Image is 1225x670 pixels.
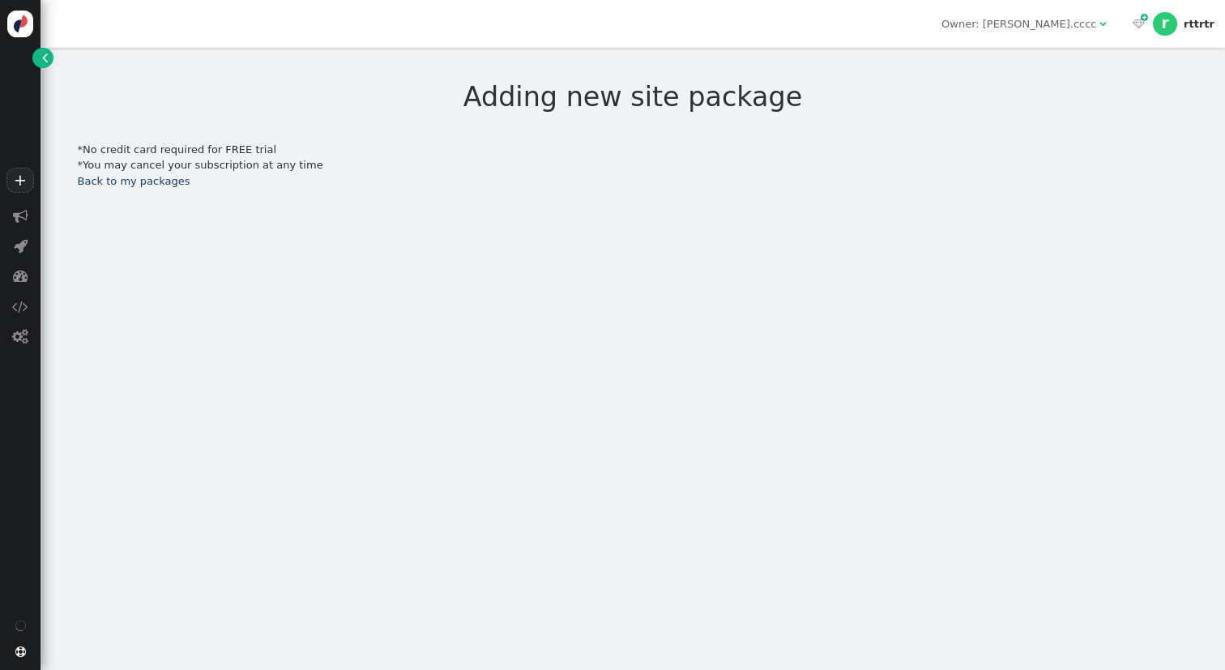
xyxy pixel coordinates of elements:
[7,11,34,37] img: logo-icon.svg
[12,329,28,344] span: 
[1099,19,1106,29] span: 
[1184,18,1214,31] div: rttrtr
[78,142,1189,158] div: *No credit card required for FREE trial
[78,175,190,187] a: Back to my packages
[6,168,34,193] a: +
[78,157,1189,173] div: *You may cancel your subscription at any time
[1153,12,1177,36] div: r
[42,49,48,66] span: 
[1133,19,1145,29] span: 
[13,268,28,284] span: 
[1129,16,1148,32] a:  
[15,647,26,657] span: 
[1141,11,1148,24] span: 
[941,16,1096,32] div: Owner: [PERSON_NAME].cccc
[14,238,28,254] span: 
[32,48,53,68] a: 
[12,299,28,314] span: 
[78,77,1189,117] h2: Adding new site package
[13,208,28,224] span: 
